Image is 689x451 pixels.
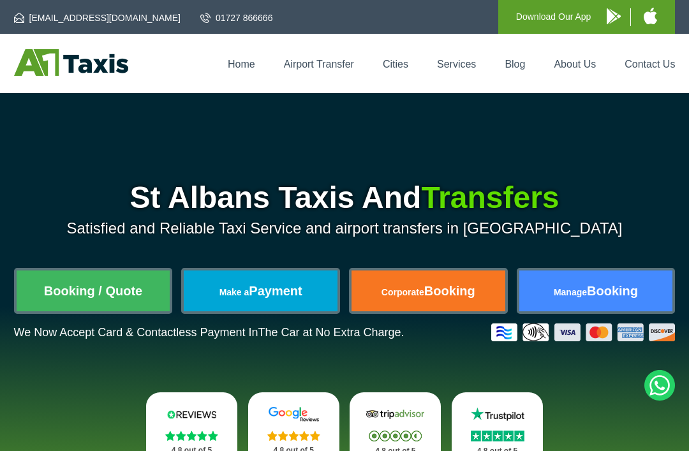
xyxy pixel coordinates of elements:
[14,219,676,237] p: Satisfied and Reliable Taxi Service and airport transfers in [GEOGRAPHIC_DATA]
[421,181,559,214] span: Transfers
[382,287,424,297] span: Corporate
[471,431,524,441] img: Stars
[352,270,505,311] a: CorporateBooking
[267,431,320,441] img: Stars
[491,323,675,341] img: Credit And Debit Cards
[14,49,128,76] img: A1 Taxis St Albans LTD
[519,270,673,311] a: ManageBooking
[644,8,657,24] img: A1 Taxis iPhone App
[625,59,675,70] a: Contact Us
[505,59,525,70] a: Blog
[466,406,529,422] img: Trustpilot
[262,406,325,422] img: Google
[165,431,218,441] img: Stars
[383,59,408,70] a: Cities
[14,182,676,213] h1: St Albans Taxis And
[516,9,591,25] p: Download Our App
[554,287,587,297] span: Manage
[200,11,273,24] a: 01727 866666
[437,59,476,70] a: Services
[160,406,223,422] img: Reviews.io
[258,326,404,339] span: The Car at No Extra Charge.
[17,270,170,311] a: Booking / Quote
[607,8,621,24] img: A1 Taxis Android App
[228,59,255,70] a: Home
[14,326,404,339] p: We Now Accept Card & Contactless Payment In
[369,431,422,441] img: Stars
[219,287,249,297] span: Make a
[184,270,337,311] a: Make aPayment
[364,406,427,422] img: Tripadvisor
[284,59,354,70] a: Airport Transfer
[14,11,181,24] a: [EMAIL_ADDRESS][DOMAIN_NAME]
[554,59,596,70] a: About Us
